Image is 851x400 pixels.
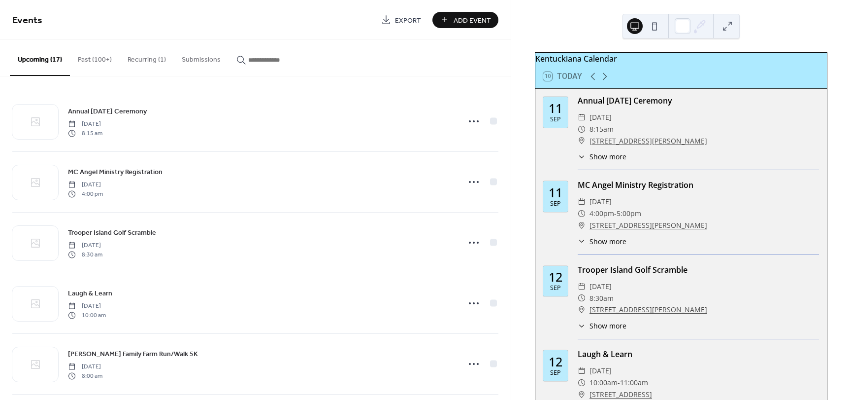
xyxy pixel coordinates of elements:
[174,40,229,75] button: Submissions
[589,304,707,316] a: [STREET_ADDRESS][PERSON_NAME]
[68,311,106,320] span: 10:00 am
[578,135,586,147] div: ​
[589,111,612,123] span: [DATE]
[578,321,626,331] button: ​Show more
[578,151,626,162] button: ​Show more
[578,236,586,247] div: ​
[589,196,612,208] span: [DATE]
[618,377,620,389] span: -
[549,271,562,283] div: 12
[589,236,626,247] span: Show more
[68,241,102,250] span: [DATE]
[578,365,586,377] div: ​
[578,95,819,107] div: Annual [DATE] Ceremony
[620,377,648,389] span: 11:00am
[70,40,120,75] button: Past (100+)
[578,208,586,219] div: ​
[550,116,561,123] div: Sep
[68,120,102,129] span: [DATE]
[578,348,819,360] div: Laugh & Learn
[578,321,586,331] div: ​
[578,292,586,304] div: ​
[68,106,147,117] a: Annual [DATE] Ceremony
[589,281,612,292] span: [DATE]
[589,292,614,304] span: 8:30am
[10,40,70,76] button: Upcoming (17)
[589,151,626,162] span: Show more
[589,365,612,377] span: [DATE]
[589,123,614,135] span: 8:15am
[589,377,618,389] span: 10:00am
[12,11,42,30] span: Events
[68,167,163,178] span: MC Angel Ministry Registration
[578,151,586,162] div: ​
[68,181,103,189] span: [DATE]
[68,166,163,178] a: MC Angel Ministry Registration
[68,302,106,311] span: [DATE]
[589,135,707,147] a: [STREET_ADDRESS][PERSON_NAME]
[68,189,103,198] span: 4:00 pm
[589,219,707,231] a: [STREET_ADDRESS][PERSON_NAME]
[549,102,562,114] div: 11
[68,289,112,299] span: Laugh & Learn
[120,40,174,75] button: Recurring (1)
[578,264,819,276] div: Trooper Island Golf Scramble
[578,123,586,135] div: ​
[617,208,641,219] span: 5:00pm
[68,288,112,299] a: Laugh & Learn
[68,107,147,117] span: Annual [DATE] Ceremony
[589,321,626,331] span: Show more
[550,370,561,376] div: Sep
[68,227,156,238] a: Trooper Island Golf Scramble
[550,285,561,291] div: Sep
[589,208,614,219] span: 4:00pm
[578,281,586,292] div: ​
[614,208,617,219] span: -
[535,53,827,65] div: Kentuckiana Calendar
[578,179,819,191] div: MC Angel Ministry Registration
[578,111,586,123] div: ​
[68,228,156,238] span: Trooper Island Golf Scramble
[578,219,586,231] div: ​
[68,250,102,259] span: 8:30 am
[68,363,102,371] span: [DATE]
[549,186,562,199] div: 11
[550,201,561,207] div: Sep
[68,129,102,138] span: 8:15 am
[68,371,102,380] span: 8:00 am
[454,15,491,26] span: Add Event
[578,304,586,316] div: ​
[578,236,626,247] button: ​Show more
[578,196,586,208] div: ​
[578,377,586,389] div: ​
[432,12,498,28] button: Add Event
[68,349,198,360] span: [PERSON_NAME] Family Farm Run/Walk 5K
[549,356,562,368] div: 12
[68,348,198,360] a: [PERSON_NAME] Family Farm Run/Walk 5K
[395,15,421,26] span: Export
[374,12,428,28] a: Export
